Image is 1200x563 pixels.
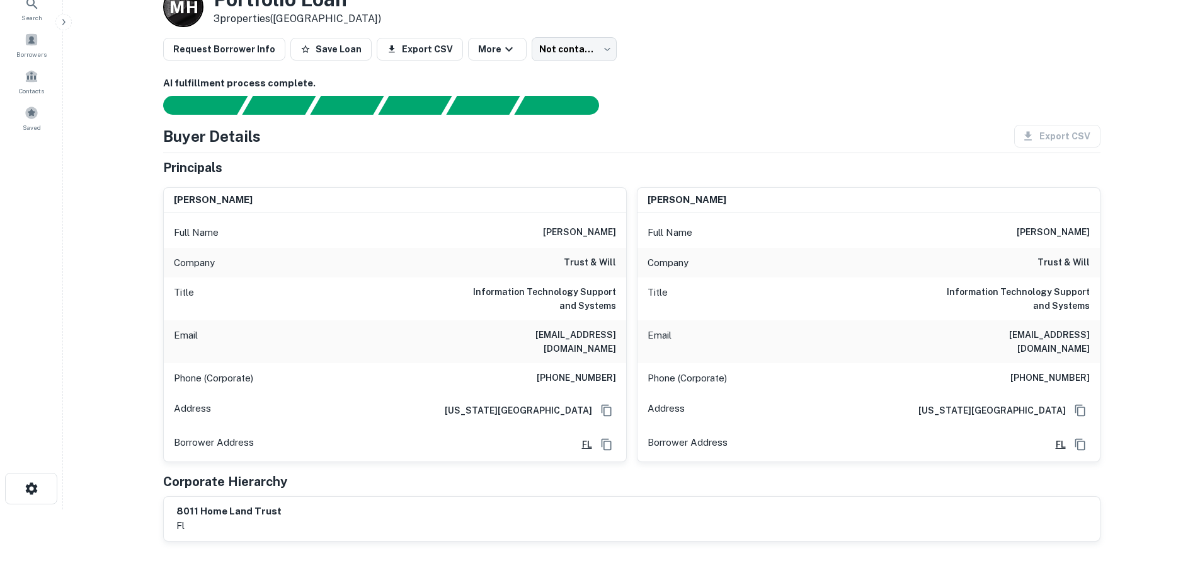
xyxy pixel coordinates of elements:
p: Address [174,401,211,420]
button: Request Borrower Info [163,38,285,61]
p: Full Name [174,225,219,240]
h6: [US_STATE][GEOGRAPHIC_DATA] [908,403,1066,417]
h4: Buyer Details [163,125,261,148]
h6: [EMAIL_ADDRESS][DOMAIN_NAME] [465,328,616,356]
h5: Corporate Hierarchy [163,472,287,491]
button: Save Loan [290,38,372,61]
p: Borrower Address [648,435,728,454]
button: More [468,38,527,61]
div: Principals found, AI now looking for contact information... [378,96,452,115]
button: Copy Address [597,435,616,454]
h6: [PERSON_NAME] [543,225,616,240]
p: Title [174,285,194,313]
p: Phone (Corporate) [648,371,727,386]
p: Company [174,255,215,270]
h6: trust & will [564,255,616,270]
div: Sending borrower request to AI... [148,96,243,115]
a: Saved [4,101,59,135]
button: Copy Address [597,401,616,420]
span: Borrowers [16,49,47,59]
p: Company [648,255,689,270]
h6: Information Technology Support and Systems [939,285,1090,313]
div: Not contacted [532,37,617,61]
div: Your request is received and processing... [242,96,316,115]
div: Principals found, still searching for contact information. This may take time... [446,96,520,115]
p: Email [648,328,671,356]
span: Search [21,13,42,23]
p: fl [176,518,282,533]
p: Full Name [648,225,692,240]
p: Address [648,401,685,420]
p: Phone (Corporate) [174,371,253,386]
p: Email [174,328,198,356]
h6: [EMAIL_ADDRESS][DOMAIN_NAME] [939,328,1090,356]
div: Documents found, AI parsing details... [310,96,384,115]
h5: Principals [163,158,222,177]
h6: trust & will [1037,255,1090,270]
a: Borrowers [4,28,59,62]
button: Copy Address [1071,401,1090,420]
button: Export CSV [377,38,463,61]
h6: [PERSON_NAME] [648,193,726,207]
h6: 8011 home land trust [176,504,282,519]
h6: [PHONE_NUMBER] [537,371,616,386]
p: Title [648,285,668,313]
h6: [PERSON_NAME] [174,193,253,207]
h6: [US_STATE][GEOGRAPHIC_DATA] [435,403,592,417]
h6: [PHONE_NUMBER] [1010,371,1090,386]
p: 3 properties ([GEOGRAPHIC_DATA]) [214,11,381,26]
span: Contacts [19,86,44,96]
h6: [PERSON_NAME] [1017,225,1090,240]
div: AI fulfillment process complete. [515,96,614,115]
h6: AI fulfillment process complete. [163,76,1100,91]
a: FL [572,438,592,451]
span: Saved [23,122,41,132]
h6: Information Technology Support and Systems [465,285,616,313]
button: Copy Address [1071,435,1090,454]
iframe: Chat Widget [1137,462,1200,523]
p: Borrower Address [174,435,254,454]
a: FL [1046,438,1066,451]
a: Contacts [4,64,59,98]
